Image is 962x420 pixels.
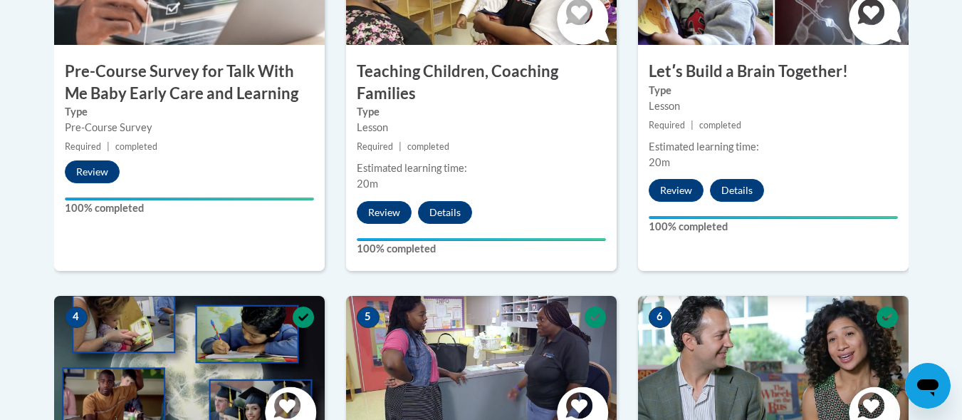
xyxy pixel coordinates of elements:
label: Type [65,104,314,120]
label: Type [357,104,606,120]
button: Review [649,179,704,202]
span: 4 [65,307,88,328]
label: Type [649,83,898,98]
h3: Teaching Children, Coaching Families [346,61,617,105]
div: Your progress [649,216,898,219]
span: | [399,141,402,152]
span: Required [649,120,685,130]
h3: Letʹs Build a Brain Together! [638,61,909,83]
span: 5 [357,307,380,328]
div: Pre-Course Survey [65,120,314,135]
span: 20m [357,178,378,190]
div: Estimated learning time: [649,139,898,155]
label: 100% completed [65,200,314,216]
label: 100% completed [357,241,606,257]
div: Lesson [357,120,606,135]
button: Details [710,179,764,202]
div: Estimated learning time: [357,160,606,176]
span: | [107,141,110,152]
span: 6 [649,307,671,328]
div: Your progress [65,198,314,200]
span: Required [65,141,101,152]
span: completed [407,141,449,152]
span: Required [357,141,393,152]
span: completed [699,120,741,130]
iframe: Button to launch messaging window [905,363,951,409]
label: 100% completed [649,219,898,235]
button: Details [418,201,472,224]
button: Review [357,201,412,224]
span: | [691,120,694,130]
span: 20m [649,156,670,168]
button: Review [65,160,120,183]
div: Your progress [357,238,606,241]
div: Lesson [649,98,898,114]
h3: Pre-Course Survey for Talk With Me Baby Early Care and Learning [54,61,325,105]
span: completed [115,141,157,152]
